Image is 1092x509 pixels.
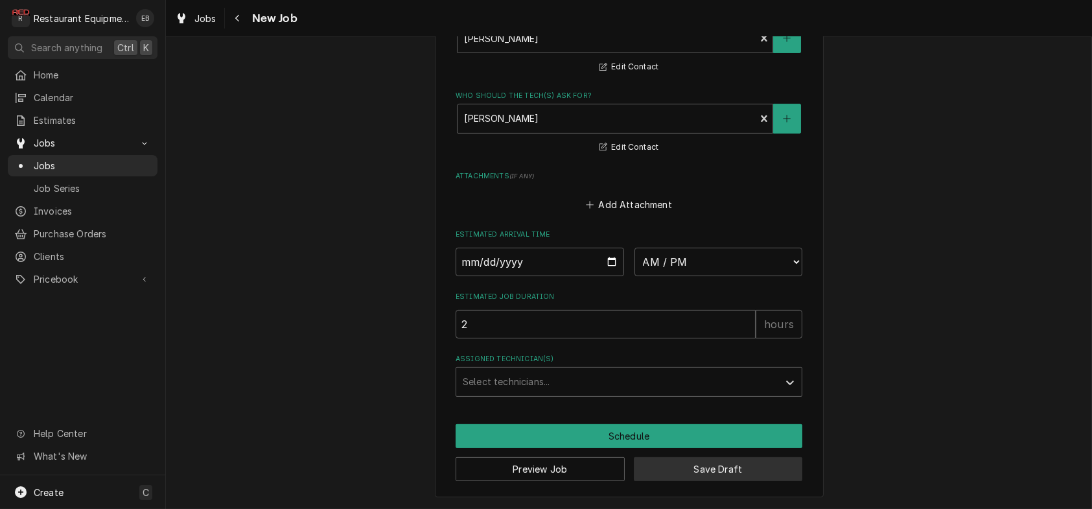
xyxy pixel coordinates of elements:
a: Purchase Orders [8,223,157,244]
span: What's New [34,449,150,463]
a: Jobs [8,155,157,176]
span: Invoices [34,204,151,218]
div: EB [136,9,154,27]
label: Who should the tech(s) ask for? [456,91,802,101]
a: Estimates [8,110,157,131]
svg: Create New Contact [783,114,791,123]
span: ( if any ) [509,172,534,180]
a: Clients [8,246,157,267]
button: Schedule [456,424,802,448]
span: K [143,41,149,54]
label: Attachments [456,171,802,182]
span: Ctrl [117,41,134,54]
a: Invoices [8,200,157,222]
a: Job Series [8,178,157,199]
a: Go to Pricebook [8,268,157,290]
a: Go to Jobs [8,132,157,154]
span: C [143,486,149,499]
a: Jobs [170,8,222,29]
div: Estimated Arrival Time [456,230,802,276]
button: Preview Job [456,457,625,481]
span: Create [34,487,64,498]
label: Assigned Technician(s) [456,354,802,364]
input: Date [456,248,624,276]
span: Jobs [34,136,132,150]
button: Search anythingCtrlK [8,36,157,59]
button: Create New Contact [773,104,800,134]
a: Home [8,64,157,86]
select: Time Select [634,248,803,276]
span: New Job [248,10,297,27]
span: Purchase Orders [34,227,151,241]
span: Help Center [34,427,150,440]
button: Create New Contact [773,23,800,53]
span: Job Series [34,182,151,195]
span: Estimates [34,113,151,127]
div: Restaurant Equipment Diagnostics's Avatar [12,9,30,27]
div: hours [756,310,802,338]
div: Estimated Job Duration [456,292,802,338]
div: R [12,9,30,27]
div: Attachments [456,171,802,214]
a: Go to Help Center [8,423,157,444]
div: Restaurant Equipment Diagnostics [34,12,129,25]
button: Edit Contact [598,139,660,156]
span: Calendar [34,91,151,104]
span: Jobs [34,159,151,172]
div: Who called in this service? [456,11,802,75]
button: Edit Contact [598,59,660,75]
span: Clients [34,250,151,263]
span: Pricebook [34,272,132,286]
label: Estimated Arrival Time [456,230,802,240]
button: Add Attachment [584,196,675,214]
div: Who should the tech(s) ask for? [456,91,802,155]
span: Home [34,68,151,82]
div: Assigned Technician(s) [456,354,802,396]
button: Save Draft [634,457,803,481]
span: Search anything [31,41,102,54]
div: Button Group [456,424,802,481]
button: Navigate back [227,8,248,29]
svg: Create New Contact [783,34,791,43]
div: Button Group Row [456,448,802,481]
label: Estimated Job Duration [456,292,802,302]
span: Jobs [194,12,216,25]
a: Calendar [8,87,157,108]
div: Button Group Row [456,424,802,448]
a: Go to What's New [8,445,157,467]
div: Emily Bird's Avatar [136,9,154,27]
